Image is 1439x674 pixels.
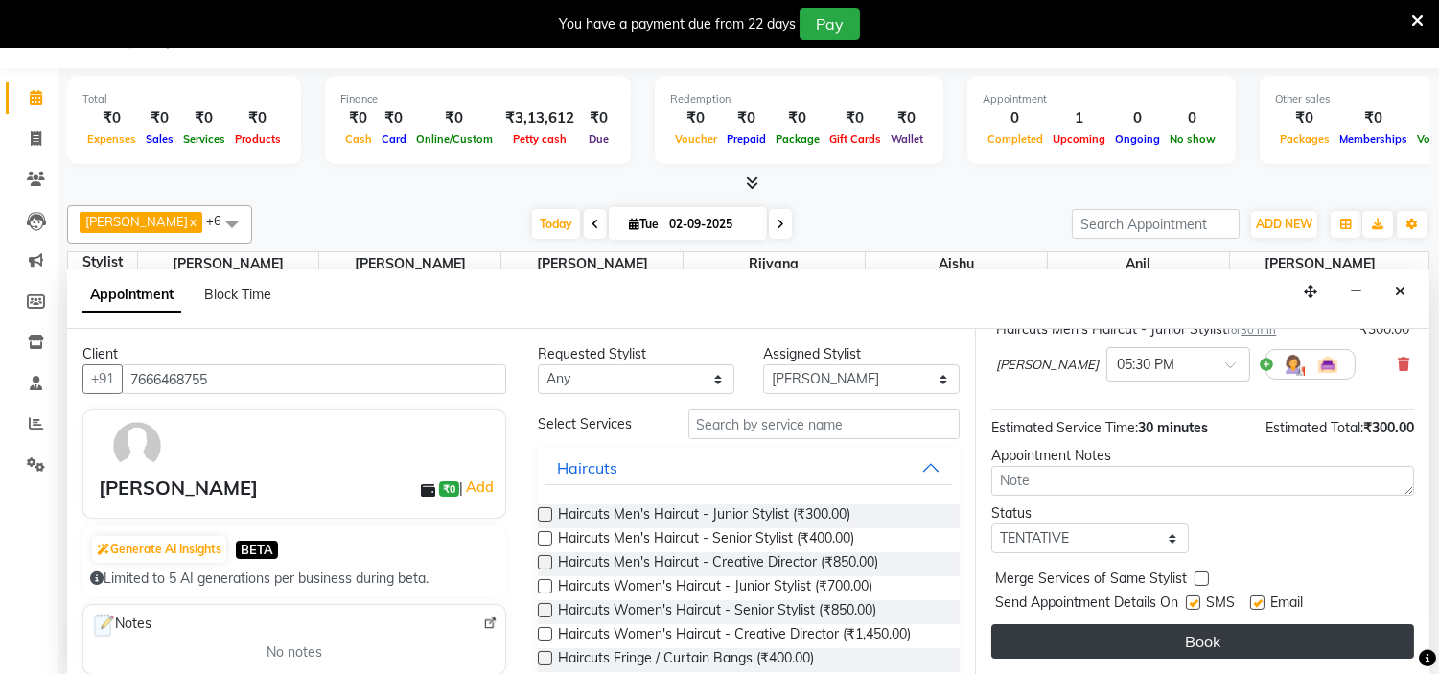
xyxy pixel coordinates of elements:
[991,419,1138,436] span: Estimated Service Time:
[91,613,151,638] span: Notes
[178,107,230,129] div: ₹0
[538,344,734,364] div: Requested Stylist
[1359,319,1409,339] div: ₹300.00
[340,91,615,107] div: Finance
[501,252,683,276] span: [PERSON_NAME]
[582,107,615,129] div: ₹0
[411,107,498,129] div: ₹0
[1110,107,1165,129] div: 0
[1316,353,1339,376] img: Interior.png
[824,132,886,146] span: Gift Cards
[1335,132,1412,146] span: Memberships
[82,344,506,364] div: Client
[459,476,497,499] span: |
[340,107,377,129] div: ₹0
[1048,132,1110,146] span: Upcoming
[558,552,878,576] span: Haircuts Men's Haircut - Creative Director (₹850.00)
[411,132,498,146] span: Online/Custom
[558,576,872,600] span: Haircuts Women's Haircut - Junior Stylist (₹700.00)
[722,132,771,146] span: Prepaid
[463,476,497,499] a: Add
[1110,132,1165,146] span: Ongoing
[559,14,796,35] div: You have a payment due from 22 days
[141,107,178,129] div: ₹0
[991,446,1414,466] div: Appointment Notes
[138,252,319,276] span: [PERSON_NAME]
[996,356,1099,375] span: [PERSON_NAME]
[267,642,322,662] span: No notes
[68,252,137,272] div: Stylist
[1241,323,1276,337] span: 30 min
[1251,211,1317,238] button: ADD NEW
[558,624,911,648] span: Haircuts Women's Haircut - Creative Director (₹1,450.00)
[670,132,722,146] span: Voucher
[670,107,722,129] div: ₹0
[82,132,141,146] span: Expenses
[584,132,614,146] span: Due
[1363,419,1414,436] span: ₹300.00
[508,132,571,146] span: Petty cash
[1275,132,1335,146] span: Packages
[109,418,165,474] img: avatar
[996,319,1276,339] div: Haircuts Men's Haircut - Junior Stylist
[82,278,181,313] span: Appointment
[771,132,824,146] span: Package
[866,252,1047,276] span: aishu
[558,528,854,552] span: Haircuts Men's Haircut - Senior Stylist (₹400.00)
[82,91,286,107] div: Total
[558,504,850,528] span: Haircuts Men's Haircut - Junior Stylist (₹300.00)
[1138,419,1208,436] span: 30 minutes
[1227,323,1276,337] small: for
[92,536,226,563] button: Generate AI Insights
[82,364,123,394] button: +91
[1335,107,1412,129] div: ₹0
[991,503,1188,523] div: Status
[558,600,876,624] span: Haircuts Women's Haircut - Senior Stylist (₹850.00)
[178,132,230,146] span: Services
[90,569,499,589] div: Limited to 5 AI generations per business during beta.
[319,252,500,276] span: [PERSON_NAME]
[983,132,1048,146] span: Completed
[85,214,188,229] span: [PERSON_NAME]
[800,8,860,40] button: Pay
[439,481,459,497] span: ₹0
[1386,277,1414,307] button: Close
[230,132,286,146] span: Products
[82,107,141,129] div: ₹0
[983,91,1220,107] div: Appointment
[557,456,617,479] div: Haircuts
[886,107,928,129] div: ₹0
[523,414,674,434] div: Select Services
[991,624,1414,659] button: Book
[377,107,411,129] div: ₹0
[995,569,1187,593] span: Merge Services of Same Stylist
[1256,217,1312,231] span: ADD NEW
[122,364,506,394] input: Search by Name/Mobile/Email/Code
[1165,132,1220,146] span: No show
[498,107,582,129] div: ₹3,13,612
[558,648,814,672] span: Haircuts Fringe / Curtain Bangs (₹400.00)
[886,132,928,146] span: Wallet
[1282,353,1305,376] img: Hairdresser.png
[1206,593,1235,616] span: SMS
[722,107,771,129] div: ₹0
[236,541,278,559] span: BETA
[1048,107,1110,129] div: 1
[230,107,286,129] div: ₹0
[532,209,580,239] span: Today
[684,252,865,276] span: rijvana
[983,107,1048,129] div: 0
[670,91,928,107] div: Redemption
[1270,593,1303,616] span: Email
[824,107,886,129] div: ₹0
[141,132,178,146] span: Sales
[1230,252,1411,276] span: [PERSON_NAME]
[995,593,1178,616] span: Send Appointment Details On
[688,409,961,439] input: Search by service name
[624,217,663,231] span: Tue
[1265,419,1363,436] span: Estimated Total:
[1275,107,1335,129] div: ₹0
[545,451,953,485] button: Haircuts
[1072,209,1240,239] input: Search Appointment
[204,286,271,303] span: Block Time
